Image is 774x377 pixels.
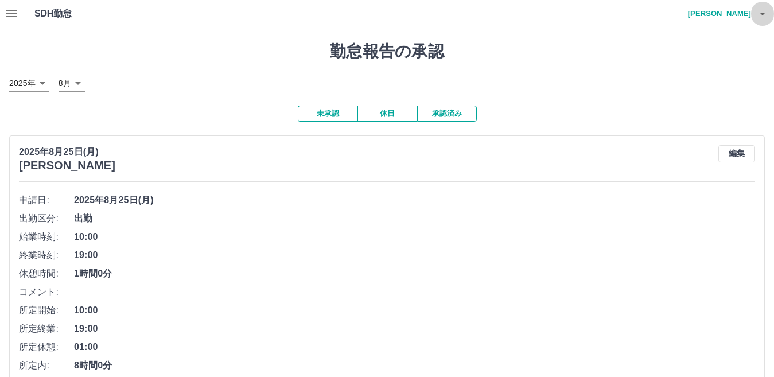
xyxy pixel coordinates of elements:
[298,106,357,122] button: 未承認
[19,322,74,336] span: 所定終業:
[718,145,755,162] button: 編集
[74,322,755,336] span: 19:00
[417,106,477,122] button: 承認済み
[357,106,417,122] button: 休日
[74,304,755,317] span: 10:00
[74,340,755,354] span: 01:00
[19,159,115,172] h3: [PERSON_NAME]
[74,248,755,262] span: 19:00
[74,359,755,372] span: 8時間0分
[74,267,755,281] span: 1時間0分
[74,193,755,207] span: 2025年8月25日(月)
[19,304,74,317] span: 所定開始:
[9,75,49,92] div: 2025年
[74,212,755,226] span: 出勤
[19,212,74,226] span: 出勤区分:
[19,267,74,281] span: 休憩時間:
[9,42,765,61] h1: 勤怠報告の承認
[19,193,74,207] span: 申請日:
[59,75,85,92] div: 8月
[19,285,74,299] span: コメント:
[19,145,115,159] p: 2025年8月25日(月)
[19,248,74,262] span: 終業時刻:
[19,230,74,244] span: 始業時刻:
[74,230,755,244] span: 10:00
[19,340,74,354] span: 所定休憩:
[19,359,74,372] span: 所定内:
